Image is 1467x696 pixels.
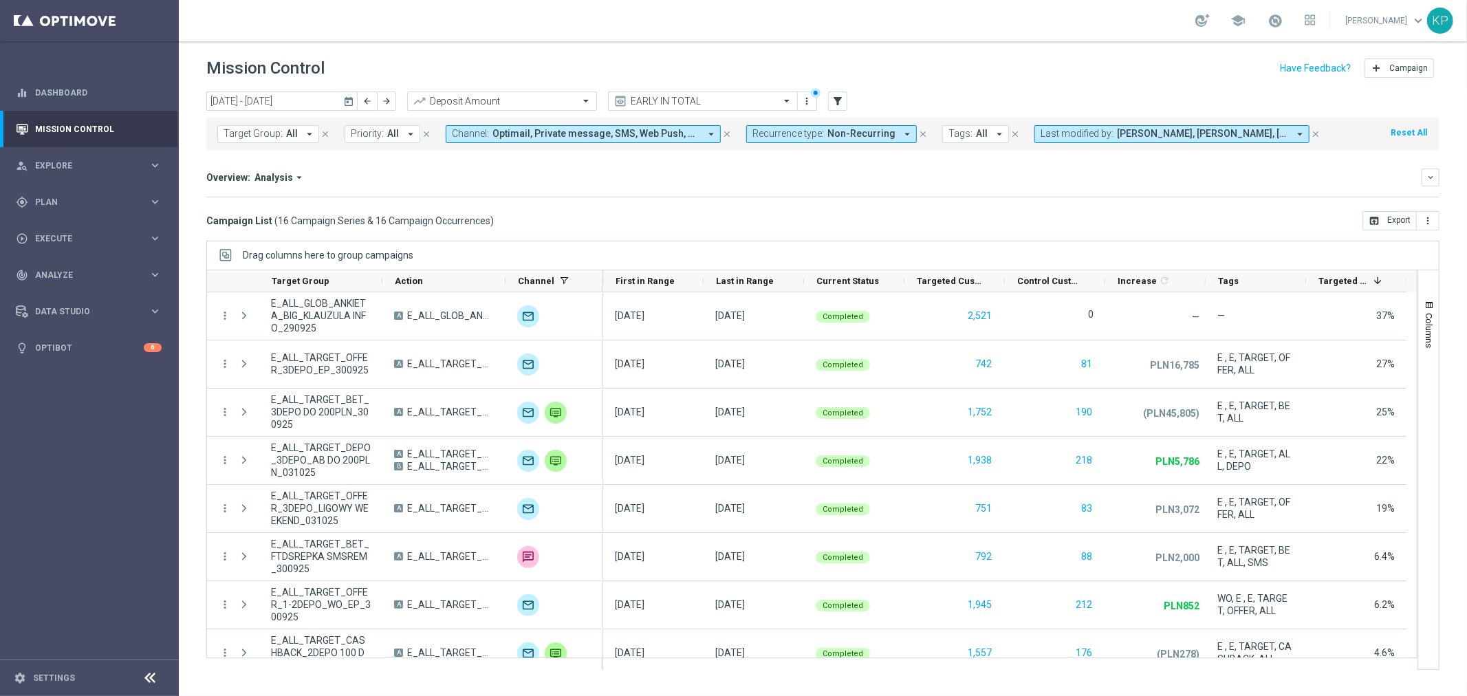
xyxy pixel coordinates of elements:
span: E , E, TARGET, ALL, DEPO [1217,448,1294,472]
span: Channel: [452,128,489,140]
div: 03 Oct 2025, Friday [715,646,745,659]
div: Optimail [517,594,539,616]
span: E_ALL_GLOB_ANKIETA_BIG_KLAUZULA INFO_290925 [271,297,371,334]
button: Channel: Optimail, Private message, SMS, Web Push, XtremePush arrow_drop_down [446,125,721,143]
span: 25% [1376,406,1395,417]
i: open_in_browser [1369,215,1380,226]
span: Calculate column [1157,273,1170,288]
span: E , E, TARGET, CASHBACK, ALL [1217,640,1294,665]
span: Explore [35,162,149,170]
span: Action [395,276,423,286]
button: person_search Explore keyboard_arrow_right [15,160,162,171]
span: All [976,128,988,140]
span: keyboard_arrow_down [1411,13,1426,28]
span: Completed [823,553,863,562]
button: more_vert [219,598,231,611]
div: KP [1427,8,1453,34]
i: arrow_drop_down [303,128,316,140]
span: Completed [823,601,863,610]
div: Press SPACE to select this row. [603,292,1406,340]
button: Data Studio keyboard_arrow_right [15,306,162,317]
span: 6.4% [1374,551,1395,562]
i: keyboard_arrow_down [1426,173,1435,182]
span: 37% [1376,310,1395,321]
div: There are unsaved changes [811,88,821,98]
i: today [343,95,356,107]
button: play_circle_outline Execute keyboard_arrow_right [15,233,162,244]
i: more_vert [219,454,231,466]
button: 1,938 [966,452,993,469]
p: PLN852 [1164,600,1199,612]
div: gps_fixed Plan keyboard_arrow_right [15,197,162,208]
a: [PERSON_NAME]keyboard_arrow_down [1344,10,1427,31]
multiple-options-button: Export to CSV [1362,215,1439,226]
span: Increase [1118,276,1157,286]
button: Priority: All arrow_drop_down [345,125,420,143]
button: close [721,127,733,142]
span: Non-Recurring [827,128,895,140]
i: settings [14,672,26,684]
button: Last modified by: [PERSON_NAME], [PERSON_NAME], [PERSON_NAME] arrow_drop_down [1034,125,1310,143]
button: 1,752 [966,404,993,421]
span: A [394,360,403,368]
i: preview [613,94,627,108]
span: All [387,128,399,140]
p: PLN5,786 [1155,455,1199,468]
span: E_ALL_TARGET_DEPO_3DEPO_AB DO 200PLNA25_031025 [407,448,494,460]
span: E_ALL_TARGET_CASHBACK_2DEPO 100 DO 300 PLN_031025 [271,634,371,671]
div: Optimail [517,305,539,327]
div: Optimail [517,450,539,472]
span: First in Range [616,276,675,286]
span: E_ALL_TARGET_CASHBACK_2DEPO 100 DO 300 PLN_031025 [407,646,494,659]
span: 4.6% [1374,647,1395,658]
span: Targeted Customers [917,276,981,286]
a: Optibot [35,329,144,366]
button: more_vert [219,358,231,370]
label: 0 [1088,308,1094,320]
button: arrow_back [358,91,377,111]
span: Completed [823,409,863,417]
i: filter_alt [832,95,844,107]
span: 27% [1376,358,1395,369]
span: E_ALL_TARGET_OFFER_1-2DEPO_WO_EP_300925 [271,586,371,623]
span: Completed [823,312,863,321]
button: more_vert [801,93,814,109]
div: Press SPACE to select this row. [207,292,603,340]
i: more_vert [219,406,231,418]
button: Tags: All arrow_drop_down [942,125,1009,143]
colored-tag: Completed [816,502,870,515]
span: All [286,128,298,140]
i: gps_fixed [16,196,28,208]
span: E , E, TARGET, BET, ALL, SMS [1217,544,1294,569]
h3: Campaign List [206,215,494,227]
span: A [394,312,403,320]
h3: Overview: [206,171,250,184]
button: 212 [1074,596,1094,613]
button: lightbulb Optibot 6 [15,342,162,354]
div: Explore [16,160,149,172]
span: Completed [823,457,863,466]
span: A [394,649,403,657]
span: Targeted Response Rate [1318,276,1368,286]
span: A [394,552,403,561]
div: 03 Oct 2025, Friday [715,454,745,466]
div: track_changes Analyze keyboard_arrow_right [15,270,162,281]
span: Tags: [948,128,972,140]
button: 1,557 [966,644,993,662]
button: more_vert [219,502,231,514]
button: Analysis arrow_drop_down [250,171,309,184]
span: E_ALL_TARGET_OFFER_1-2DEPO_WO_EP_300925 [407,598,494,611]
span: — [1192,312,1199,323]
button: today [341,91,358,112]
colored-tag: Completed [816,406,870,419]
button: 190 [1074,404,1094,421]
div: Optimail [517,642,539,664]
colored-tag: Completed [816,646,870,660]
span: Plan [35,198,149,206]
div: Private message [545,642,567,664]
span: 6.2% [1374,599,1395,610]
i: arrow_drop_down [293,171,305,184]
